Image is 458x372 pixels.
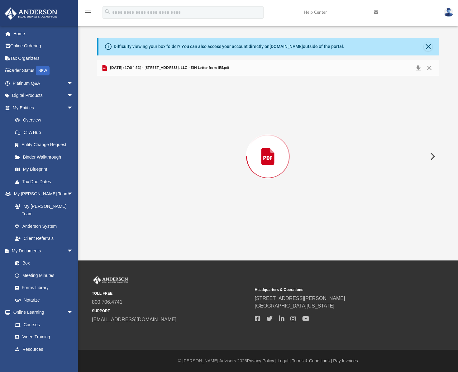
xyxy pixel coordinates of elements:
[292,358,332,363] a: Terms & Conditions |
[9,126,83,139] a: CTA Hub
[4,27,83,40] a: Home
[255,303,335,308] a: [GEOGRAPHIC_DATA][US_STATE]
[255,287,413,293] small: Headquarters & Operations
[67,89,79,102] span: arrow_drop_down
[333,358,358,363] a: Pay Invoices
[4,89,83,102] a: Digital Productsarrow_drop_down
[104,8,111,15] i: search
[9,232,79,245] a: Client Referrals
[67,245,79,257] span: arrow_drop_down
[9,220,79,232] a: Anderson System
[255,296,345,301] a: [STREET_ADDRESS][PERSON_NAME]
[424,64,435,72] button: Close
[92,291,250,296] small: TOLL FREE
[92,308,250,314] small: SUPPORT
[3,7,59,20] img: Anderson Advisors Platinum Portal
[84,9,92,16] i: menu
[9,257,76,269] a: Box
[444,8,453,17] img: User Pic
[4,77,83,89] a: Platinum Q&Aarrow_drop_down
[9,331,76,343] a: Video Training
[9,139,83,151] a: Entity Change Request
[97,60,439,237] div: Preview
[4,245,79,257] a: My Documentsarrow_drop_down
[9,151,83,163] a: Binder Walkthrough
[36,66,50,75] div: NEW
[9,163,79,176] a: My Blueprint
[67,102,79,114] span: arrow_drop_down
[425,148,439,165] button: Next File
[4,52,83,64] a: Tax Organizers
[84,12,92,16] a: menu
[9,318,79,331] a: Courses
[270,44,303,49] a: [DOMAIN_NAME]
[9,269,79,282] a: Meeting Minutes
[4,40,83,52] a: Online Ordering
[114,43,344,50] div: Difficulty viewing your box folder? You can also access your account directly on outside of the p...
[4,188,79,200] a: My [PERSON_NAME] Teamarrow_drop_down
[4,64,83,77] a: Order StatusNEW
[108,65,229,71] span: [DATE] (17:04:33) - [STREET_ADDRESS], LLC - EIN Letter from IRS.pdf
[67,188,79,201] span: arrow_drop_down
[4,306,79,319] a: Online Learningarrow_drop_down
[9,294,79,306] a: Notarize
[9,200,76,220] a: My [PERSON_NAME] Team
[9,343,79,355] a: Resources
[278,358,291,363] a: Legal |
[67,77,79,90] span: arrow_drop_down
[413,64,424,72] button: Download
[9,114,83,126] a: Overview
[67,306,79,319] span: arrow_drop_down
[4,102,83,114] a: My Entitiesarrow_drop_down
[247,358,277,363] a: Privacy Policy |
[92,299,122,305] a: 800.706.4741
[92,276,129,284] img: Anderson Advisors Platinum Portal
[78,358,458,364] div: © [PERSON_NAME] Advisors 2025
[92,317,176,322] a: [EMAIL_ADDRESS][DOMAIN_NAME]
[9,282,76,294] a: Forms Library
[9,175,83,188] a: Tax Due Dates
[424,42,432,51] button: Close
